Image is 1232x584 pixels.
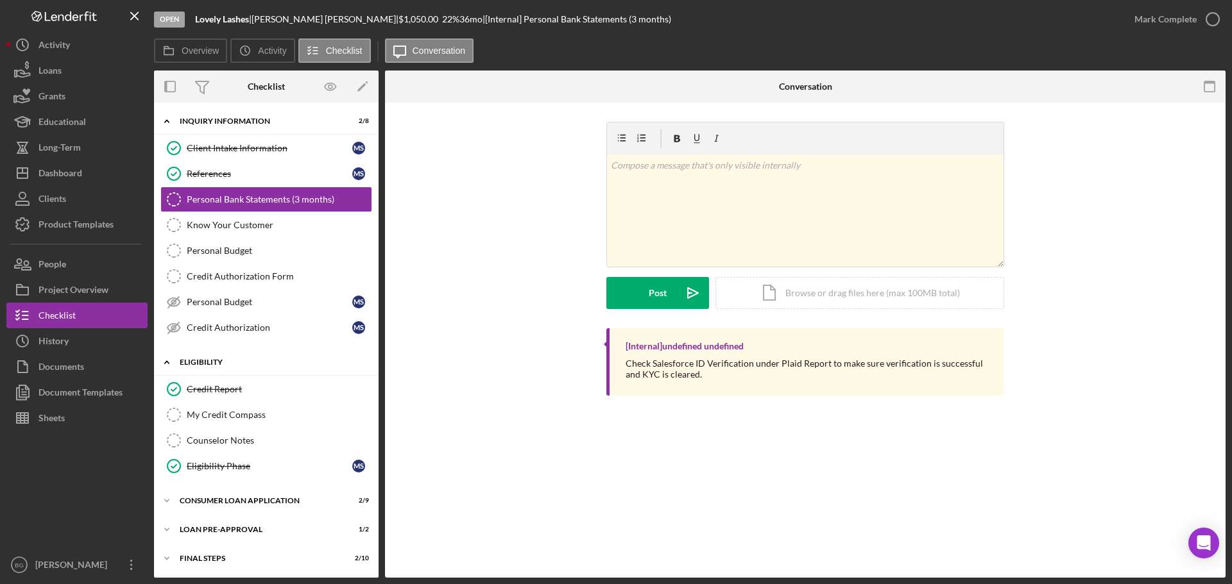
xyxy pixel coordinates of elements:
[626,358,991,380] p: Check Salesforce ID Verification under Plaid Report to make sure verification is successful and K...
[187,246,372,256] div: Personal Budget
[6,135,148,160] button: Long-Term
[187,169,352,179] div: References
[230,38,295,63] button: Activity
[187,271,372,281] div: Credit Authorization Form
[38,135,81,163] div: Long-Term
[38,251,66,280] div: People
[352,321,365,334] div: M S
[195,14,252,24] div: |
[160,289,372,315] a: Personal BudgetMS
[160,212,372,238] a: Know Your Customer
[413,46,466,56] label: Conversation
[154,12,185,28] div: Open
[15,562,24,569] text: BG
[38,277,108,306] div: Project Overview
[1134,6,1197,32] div: Mark Complete
[1122,6,1226,32] button: Mark Complete
[160,315,372,340] a: Credit AuthorizationMS
[258,46,286,56] label: Activity
[346,555,369,562] div: 2 / 10
[346,117,369,125] div: 2 / 8
[38,328,69,357] div: History
[352,460,365,472] div: M S
[160,135,372,161] a: Client Intake InformationMS
[38,186,66,215] div: Clients
[160,263,372,289] a: Credit Authorization Form
[352,296,365,308] div: M S
[6,58,148,83] button: Loans
[180,117,337,125] div: Inquiry Information
[160,376,372,402] a: Credit Report
[187,220,372,230] div: Know Your Customer
[326,46,363,56] label: Checklist
[38,160,82,189] div: Dashboard
[6,354,148,380] button: Documents
[160,428,372,453] a: Counselor Notes
[195,13,249,24] b: Lovely Lashes
[160,453,372,479] a: Eligibility PhaseMS
[298,38,371,63] button: Checklist
[180,497,337,505] div: Consumer Loan Application
[160,238,372,263] a: Personal Budget
[180,555,337,562] div: FINAL STEPS
[6,251,148,277] a: People
[6,552,148,578] button: BG[PERSON_NAME]
[6,32,148,58] button: Activity
[187,143,352,153] div: Client Intake Information
[6,405,148,431] a: Sheets
[160,402,372,428] a: My Credit Compass
[6,380,148,405] a: Document Templates
[248,81,285,92] div: Checklist
[398,14,442,24] div: $1,050.00
[252,14,398,24] div: [PERSON_NAME] [PERSON_NAME] |
[160,161,372,187] a: ReferencesMS
[38,109,86,138] div: Educational
[38,212,114,240] div: Product Templates
[154,38,227,63] button: Overview
[6,109,148,135] a: Educational
[6,277,148,303] a: Project Overview
[483,14,671,24] div: | [Internal] Personal Bank Statements (3 months)
[6,212,148,237] button: Product Templates
[32,552,116,581] div: [PERSON_NAME]
[606,277,709,309] button: Post
[779,81,832,92] div: Conversation
[187,297,352,307] div: Personal Budget
[38,380,123,408] div: Document Templates
[38,32,70,61] div: Activity
[352,167,365,180] div: M S
[187,410,372,420] div: My Credit Compass
[187,435,372,446] div: Counselor Notes
[180,358,363,366] div: Eligibility
[38,354,84,383] div: Documents
[6,83,148,109] button: Grants
[6,303,148,328] button: Checklist
[38,405,65,434] div: Sheets
[346,497,369,505] div: 2 / 9
[187,194,372,204] div: Personal Bank Statements (3 months)
[38,83,65,112] div: Grants
[180,526,337,533] div: Loan Pre-Approval
[38,303,76,331] div: Checklist
[187,461,352,471] div: Eligibility Phase
[160,187,372,212] a: Personal Bank Statements (3 months)
[346,526,369,533] div: 1 / 2
[626,341,744,351] div: [Internal] undefined undefined
[6,328,148,354] button: History
[1188,528,1219,558] div: Open Intercom Messenger
[649,277,667,309] div: Post
[182,46,219,56] label: Overview
[187,322,352,333] div: Credit Authorization
[6,186,148,212] button: Clients
[6,160,148,186] button: Dashboard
